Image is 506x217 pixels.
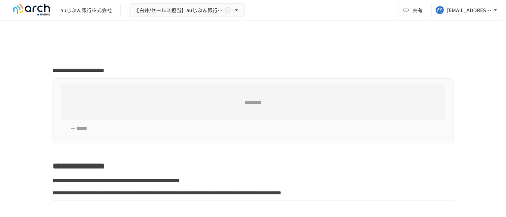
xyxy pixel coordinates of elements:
button: [EMAIL_ADDRESS][DOMAIN_NAME] [431,3,503,17]
div: [EMAIL_ADDRESS][DOMAIN_NAME] [447,6,492,15]
button: 【白井/セールス担当】auじぶん銀行株式会社様_初期設定サポート [129,3,245,17]
span: 【白井/セールス担当】auじぶん銀行株式会社様_初期設定サポート [134,6,223,15]
img: logo-default@2x-9cf2c760.svg [9,4,55,16]
span: 共有 [412,6,423,14]
button: 共有 [398,3,428,17]
div: auじぶん銀行株式会社 [60,6,112,14]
